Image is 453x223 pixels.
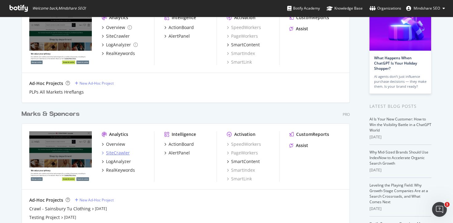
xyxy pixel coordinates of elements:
[369,2,431,51] img: What Happens When ChatGPT Is Your Holiday Shopper?
[109,131,128,137] div: Analytics
[227,50,255,57] a: SmartIndex
[343,112,350,117] div: Pro
[169,150,190,156] div: AlertPanel
[432,202,447,217] iframe: Intercom live chat
[296,131,329,137] div: CustomReports
[102,33,130,39] a: SiteCrawler
[109,15,128,21] div: Analytics
[227,141,261,147] a: SpeedWorkers
[106,158,131,165] div: LogAnalyzer
[80,197,114,203] div: New Ad-Hoc Project
[231,42,260,48] div: SmartContent
[29,131,92,181] img: www.marksandspencer.com/
[289,26,308,32] a: Assist
[172,131,196,137] div: Intelligence
[234,131,255,137] div: Activation
[102,141,125,147] a: Overview
[231,158,260,165] div: SmartContent
[164,141,194,147] a: ActionBoard
[106,42,131,48] div: LogAnalyzer
[164,33,190,39] a: AlertPanel
[374,55,417,71] a: What Happens When ChatGPT Is Your Holiday Shopper?
[80,81,114,86] div: New Ad-Hoc Project
[296,26,308,32] div: Assist
[296,142,308,149] div: Assist
[106,24,125,31] div: Overview
[22,110,82,119] a: Marks & Spencers
[287,5,320,11] div: Botify Academy
[95,206,107,211] a: [DATE]
[106,50,135,57] div: RealKeywords
[369,5,401,11] div: Organizations
[102,167,135,173] a: RealKeywords
[75,81,114,86] a: New Ad-Hoc Project
[29,197,63,203] div: Ad-Hoc Projects
[234,15,255,21] div: Activation
[227,176,252,182] a: SmartLink
[164,150,190,156] a: AlertPanel
[29,206,91,212] a: Crawl - Sainsbury Tu Clothing
[296,15,329,21] div: CustomReports
[106,167,135,173] div: RealKeywords
[327,5,363,11] div: Knowledge Base
[374,74,426,89] div: AI agents don’t just influence purchase decisions — they make them. Is your brand ready?
[75,197,114,203] a: New Ad-Hoc Project
[369,206,431,212] div: [DATE]
[102,42,138,48] a: LogAnalyzer
[227,42,260,48] a: SmartContent
[289,142,308,149] a: Assist
[227,167,255,173] a: SmartIndex
[29,80,63,86] div: Ad-Hoc Projects
[169,33,190,39] div: AlertPanel
[29,89,84,95] a: PLPs All Markets Hreflangs
[169,141,194,147] div: ActionBoard
[172,15,196,21] div: Intelligence
[164,24,194,31] a: ActionBoard
[289,15,329,21] a: CustomReports
[106,33,130,39] div: SiteCrawler
[227,33,258,39] a: PageWorkers
[102,150,130,156] a: SiteCrawler
[29,214,60,221] a: Testing Project
[22,110,80,119] div: Marks & Spencers
[64,215,76,220] a: [DATE]
[369,167,431,173] div: [DATE]
[414,6,440,11] span: Mindshare SEO
[369,134,431,140] div: [DATE]
[369,149,428,166] a: Why Mid-Sized Brands Should Use IndexNow to Accelerate Organic Search Growth
[289,131,329,137] a: CustomReports
[106,141,125,147] div: Overview
[369,116,431,133] a: AI Is Your New Customer: How to Win the Visibility Battle in a ChatGPT World
[102,24,132,31] a: Overview
[169,24,194,31] div: ActionBoard
[401,3,450,13] button: Mindshare SEO
[227,158,260,165] a: SmartContent
[29,15,92,65] img: www.marksandspencer.com
[369,103,431,110] div: Latest Blog Posts
[227,24,261,31] a: SpeedWorkers
[102,158,131,165] a: LogAnalyzer
[102,50,135,57] a: RealKeywords
[32,6,86,11] span: Welcome back, Mindshare SEO !
[369,183,428,204] a: Leveling the Playing Field: Why Growth-Stage Companies Are at a Search Crossroads, and What Comes...
[227,59,252,65] a: SmartLink
[227,150,258,156] a: PageWorkers
[445,202,450,207] span: 1
[106,150,130,156] div: SiteCrawler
